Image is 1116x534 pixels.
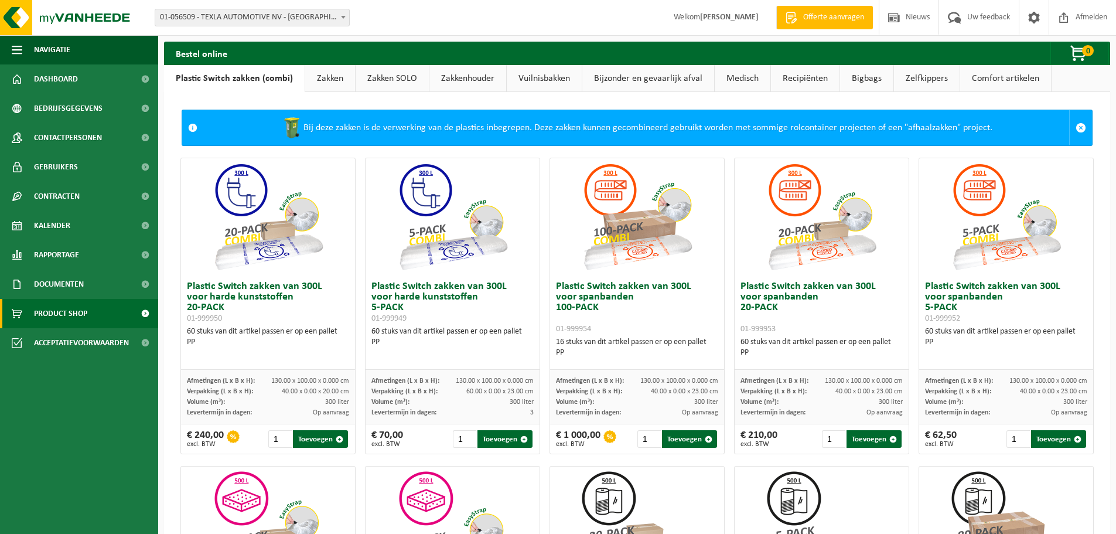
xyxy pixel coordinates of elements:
[371,326,534,348] div: 60 stuks van dit artikel passen er op een pallet
[925,326,1087,348] div: 60 stuks van dit artikel passen er op een pallet
[510,399,534,406] span: 300 liter
[740,325,776,334] span: 01-999953
[356,65,429,92] a: Zakken SOLO
[507,65,582,92] a: Vuilnisbakken
[879,399,903,406] span: 300 liter
[34,240,79,270] span: Rapportage
[682,409,718,416] span: Op aanvraag
[187,377,255,385] span: Afmetingen (L x B x H):
[34,64,78,94] span: Dashboard
[394,158,511,275] img: 01-999949
[847,430,902,448] button: Toevoegen
[582,65,714,92] a: Bijzonder en gevaarlijk afval
[371,281,534,324] h3: Plastic Switch zakken van 300L voor harde kunststoffen 5-PACK
[740,348,903,358] div: PP
[894,65,960,92] a: Zelfkippers
[835,388,903,395] span: 40.00 x 0.00 x 23.00 cm
[203,110,1069,145] div: Bij deze zakken is de verwerking van de plastics inbegrepen. Deze zakken kunnen gecombineerd gebr...
[1063,399,1087,406] span: 300 liter
[187,326,349,348] div: 60 stuks van dit artikel passen er op een pallet
[925,314,960,323] span: 01-999952
[1050,42,1109,65] button: 0
[800,12,867,23] span: Offerte aanvragen
[556,325,591,334] span: 01-999954
[530,409,534,416] span: 3
[640,377,718,385] span: 130.00 x 100.00 x 0.000 cm
[822,430,846,448] input: 1
[556,388,622,395] span: Verpakking (L x B x H):
[948,158,1065,275] img: 01-999952
[556,348,718,358] div: PP
[34,328,129,358] span: Acceptatievoorwaarden
[313,409,349,416] span: Op aanvraag
[662,430,717,448] button: Toevoegen
[155,9,349,26] span: 01-056509 - TEXLA AUTOMOTIVE NV - SINT-NIKLAAS
[1051,409,1087,416] span: Op aanvraag
[700,13,759,22] strong: [PERSON_NAME]
[187,281,349,324] h3: Plastic Switch zakken van 300L voor harde kunststoffen 20-PACK
[34,123,102,152] span: Contactpersonen
[1009,377,1087,385] span: 130.00 x 100.00 x 0.000 cm
[34,94,103,123] span: Bedrijfsgegevens
[925,337,1087,348] div: PP
[371,388,438,395] span: Verpakking (L x B x H):
[637,430,661,448] input: 1
[556,281,718,334] h3: Plastic Switch zakken van 300L voor spanbanden 100-PACK
[740,337,903,358] div: 60 stuks van dit artikel passen er op een pallet
[740,281,903,334] h3: Plastic Switch zakken van 300L voor spanbanden 20-PACK
[34,211,70,240] span: Kalender
[293,430,348,448] button: Toevoegen
[925,281,1087,324] h3: Plastic Switch zakken van 300L voor spanbanden 5-PACK
[694,399,718,406] span: 300 liter
[556,409,621,416] span: Levertermijn in dagen:
[925,399,963,406] span: Volume (m³):
[34,182,80,211] span: Contracten
[210,158,327,275] img: 01-999950
[187,337,349,348] div: PP
[925,388,991,395] span: Verpakking (L x B x H):
[1020,388,1087,395] span: 40.00 x 0.00 x 23.00 cm
[840,65,893,92] a: Bigbags
[371,409,436,416] span: Levertermijn in dagen:
[155,9,350,26] span: 01-056509 - TEXLA AUTOMOTIVE NV - SINT-NIKLAAS
[579,158,696,275] img: 01-999954
[1069,110,1092,145] a: Sluit melding
[556,441,600,448] span: excl. BTW
[187,441,224,448] span: excl. BTW
[925,430,957,448] div: € 62,50
[960,65,1051,92] a: Comfort artikelen
[771,65,839,92] a: Recipiënten
[371,314,407,323] span: 01-999949
[187,314,222,323] span: 01-999950
[477,430,533,448] button: Toevoegen
[34,152,78,182] span: Gebruikers
[371,430,403,448] div: € 70,00
[187,409,252,416] span: Levertermijn in dagen:
[556,399,594,406] span: Volume (m³):
[271,377,349,385] span: 130.00 x 100.00 x 0.000 cm
[187,399,225,406] span: Volume (m³):
[925,377,993,385] span: Afmetingen (L x B x H):
[651,388,718,395] span: 40.00 x 0.00 x 23.00 cm
[763,158,880,275] img: 01-999953
[456,377,534,385] span: 130.00 x 100.00 x 0.000 cm
[371,377,439,385] span: Afmetingen (L x B x H):
[740,430,777,448] div: € 210,00
[825,377,903,385] span: 130.00 x 100.00 x 0.000 cm
[34,35,70,64] span: Navigatie
[556,430,600,448] div: € 1 000,00
[164,42,239,64] h2: Bestel online
[466,388,534,395] span: 60.00 x 0.00 x 23.00 cm
[925,409,990,416] span: Levertermijn in dagen:
[740,441,777,448] span: excl. BTW
[1006,430,1030,448] input: 1
[325,399,349,406] span: 300 liter
[34,270,84,299] span: Documenten
[925,441,957,448] span: excl. BTW
[740,377,808,385] span: Afmetingen (L x B x H):
[429,65,506,92] a: Zakkenhouder
[866,409,903,416] span: Op aanvraag
[280,116,303,140] img: WB-0240-HPE-GN-50.png
[34,299,87,328] span: Product Shop
[164,65,305,92] a: Plastic Switch zakken (combi)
